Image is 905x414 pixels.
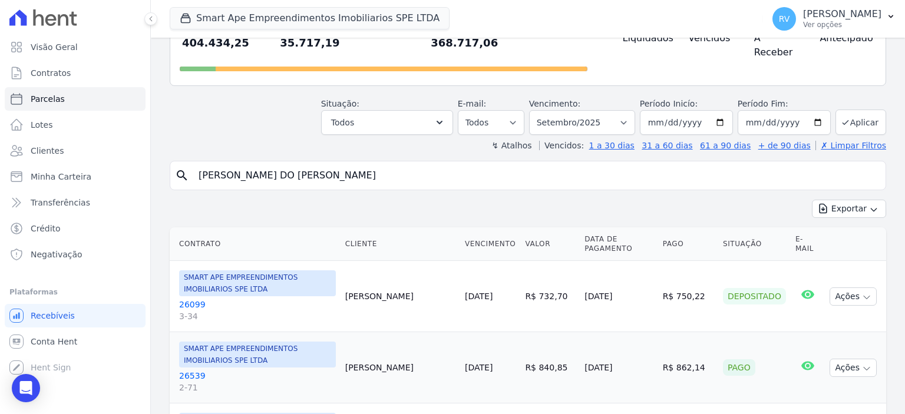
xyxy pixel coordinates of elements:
label: ↯ Atalhos [491,141,531,150]
a: Crédito [5,217,146,240]
a: Lotes [5,113,146,137]
label: Situação: [321,99,359,108]
label: Vencidos: [539,141,584,150]
span: Parcelas [31,93,65,105]
h4: A Receber [754,31,801,59]
span: 3-34 [179,310,336,322]
a: 260993-34 [179,299,336,322]
label: E-mail: [458,99,487,108]
span: RV [779,15,790,23]
a: Contratos [5,61,146,85]
td: [PERSON_NAME] [341,332,460,403]
td: R$ 732,70 [520,261,580,332]
a: Negativação [5,243,146,266]
th: Pago [658,227,718,261]
button: Smart Ape Empreendimentos Imobiliarios SPE LTDA [170,7,450,29]
a: Conta Hent [5,330,146,353]
a: Clientes [5,139,146,163]
span: SMART APE EMPREENDIMENTOS IMOBILIARIOS SPE LTDA [179,270,336,296]
span: SMART APE EMPREENDIMENTOS IMOBILIARIOS SPE LTDA [179,342,336,367]
button: Exportar [812,200,886,218]
div: Open Intercom Messenger [12,374,40,402]
i: search [175,168,189,183]
h4: Vencidos [688,31,735,45]
span: Lotes [31,119,53,131]
button: RV [PERSON_NAME] Ver opções [763,2,905,35]
a: [DATE] [465,363,493,372]
td: R$ 750,22 [658,261,718,332]
label: Vencimento: [529,99,580,108]
a: [DATE] [465,292,493,301]
input: Buscar por nome do lote ou do cliente [191,164,881,187]
button: Ações [830,359,877,377]
a: Visão Geral [5,35,146,59]
th: Contrato [170,227,341,261]
th: Cliente [341,227,460,261]
a: Transferências [5,191,146,214]
span: Clientes [31,145,64,157]
h4: Liquidados [623,31,670,45]
a: + de 90 dias [758,141,811,150]
td: [DATE] [580,332,658,403]
label: Período Inicío: [640,99,698,108]
a: Recebíveis [5,304,146,327]
td: [DATE] [580,261,658,332]
button: Aplicar [835,110,886,135]
th: Data de Pagamento [580,227,658,261]
div: Plataformas [9,285,141,299]
span: 2-71 [179,382,336,393]
th: Vencimento [460,227,520,261]
a: 1 a 30 dias [589,141,635,150]
span: Visão Geral [31,41,78,53]
td: R$ 840,85 [520,332,580,403]
th: Situação [718,227,791,261]
td: R$ 862,14 [658,332,718,403]
span: Conta Hent [31,336,77,347]
span: Crédito [31,223,61,234]
td: [PERSON_NAME] [341,261,460,332]
span: Negativação [31,249,82,260]
p: [PERSON_NAME] [803,8,881,20]
button: Ações [830,287,877,306]
a: 265392-71 [179,370,336,393]
th: E-mail [791,227,825,261]
span: Transferências [31,197,90,208]
h4: Antecipado [820,31,867,45]
a: Minha Carteira [5,165,146,188]
a: 61 a 90 dias [700,141,751,150]
span: Contratos [31,67,71,79]
a: 31 a 60 dias [642,141,692,150]
span: Todos [331,115,354,130]
p: Ver opções [803,20,881,29]
span: Minha Carteira [31,171,91,183]
a: Parcelas [5,87,146,111]
span: Recebíveis [31,310,75,322]
label: Período Fim: [738,98,831,110]
div: Depositado [723,288,786,304]
th: Valor [520,227,580,261]
a: ✗ Limpar Filtros [815,141,886,150]
button: Todos [321,110,453,135]
div: Pago [723,359,755,376]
